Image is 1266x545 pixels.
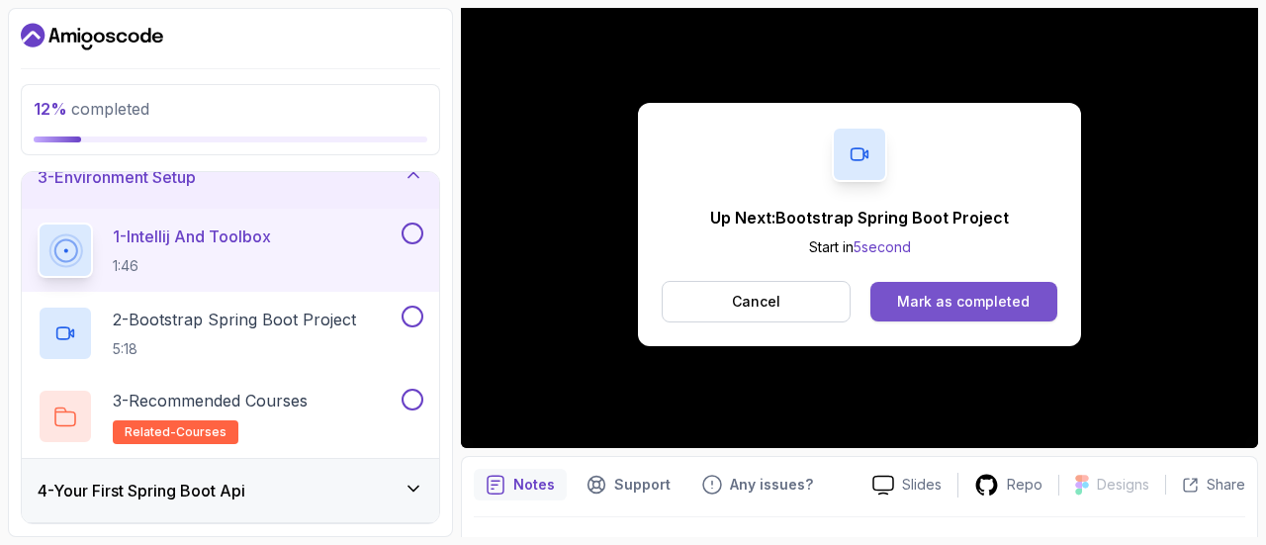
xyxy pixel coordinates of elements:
h3: 4 - Your First Spring Boot Api [38,479,245,502]
p: 1 - Intellij And Toolbox [113,225,271,248]
button: Share [1165,475,1245,495]
p: 5:18 [113,339,356,359]
p: Slides [902,475,942,495]
button: 3-Environment Setup [22,145,439,209]
span: 12 % [34,99,67,119]
p: Repo [1007,475,1042,495]
p: Any issues? [730,475,813,495]
a: Dashboard [21,21,163,52]
p: Cancel [732,292,780,312]
button: 4-Your First Spring Boot Api [22,459,439,522]
button: Cancel [662,281,851,322]
button: 1-Intellij And Toolbox1:46 [38,223,423,278]
p: Share [1207,475,1245,495]
span: related-courses [125,424,226,440]
p: Support [614,475,671,495]
button: Feedback button [690,469,825,500]
div: Mark as completed [897,292,1030,312]
p: 1:46 [113,256,271,276]
p: Notes [513,475,555,495]
a: Repo [958,473,1058,498]
p: Designs [1097,475,1149,495]
h3: 3 - Environment Setup [38,165,196,189]
button: Mark as completed [870,282,1057,321]
button: Support button [575,469,682,500]
button: 2-Bootstrap Spring Boot Project5:18 [38,306,423,361]
button: notes button [474,469,567,500]
span: completed [34,99,149,119]
button: 3-Recommended Coursesrelated-courses [38,389,423,444]
p: Up Next: Bootstrap Spring Boot Project [710,206,1009,229]
p: 3 - Recommended Courses [113,389,308,412]
span: 5 second [854,238,911,255]
a: Slides [857,475,957,496]
p: Start in [710,237,1009,257]
p: 2 - Bootstrap Spring Boot Project [113,308,356,331]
